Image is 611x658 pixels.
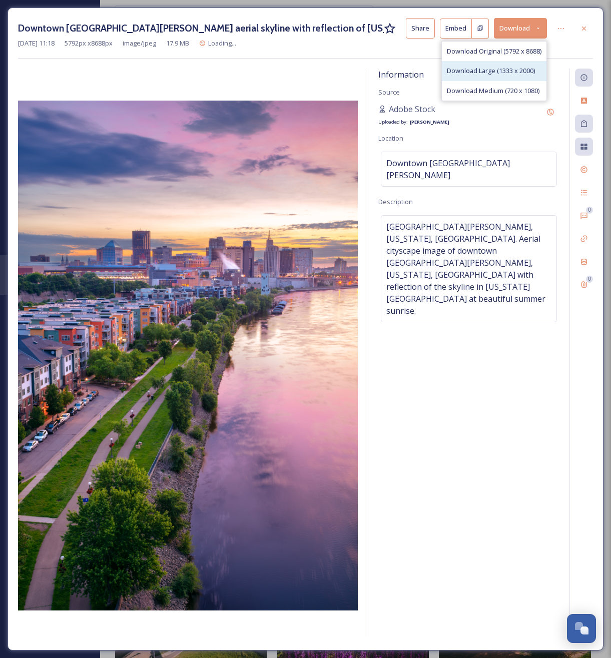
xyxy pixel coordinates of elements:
span: Uploaded by: [378,119,408,125]
span: Description [378,197,413,206]
span: [GEOGRAPHIC_DATA][PERSON_NAME], [US_STATE], [GEOGRAPHIC_DATA]. Aerial cityscape image of downtown... [386,221,551,317]
img: Downtown%20Saint%20Paul%20aerial%20skyline%20with%20reflection%20of%20Mississippi%20River.jpeg [18,101,358,610]
h3: Downtown [GEOGRAPHIC_DATA][PERSON_NAME] aerial skyline with reflection of [US_STATE] River.jpeg [18,21,384,36]
span: [DATE] 11:18 [18,39,55,48]
span: 5792 px x 8688 px [65,39,113,48]
button: Open Chat [567,614,596,643]
div: 0 [586,276,593,283]
div: 0 [586,207,593,214]
button: Share [406,18,435,39]
span: Download Medium (720 x 1080) [447,86,539,96]
span: Source [378,88,400,97]
span: Download Large (1333 x 2000) [447,66,535,76]
span: Downtown [GEOGRAPHIC_DATA][PERSON_NAME] [386,157,551,181]
span: Download Original (5792 x 8688) [447,47,541,56]
span: Location [378,134,403,143]
span: image/jpeg [123,39,156,48]
button: Embed [440,19,472,39]
span: Loading... [208,39,236,48]
span: 17.9 MB [166,39,189,48]
span: Information [378,69,424,80]
button: Download [494,18,547,39]
strong: [PERSON_NAME] [410,119,449,125]
span: Adobe Stock [389,103,435,115]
